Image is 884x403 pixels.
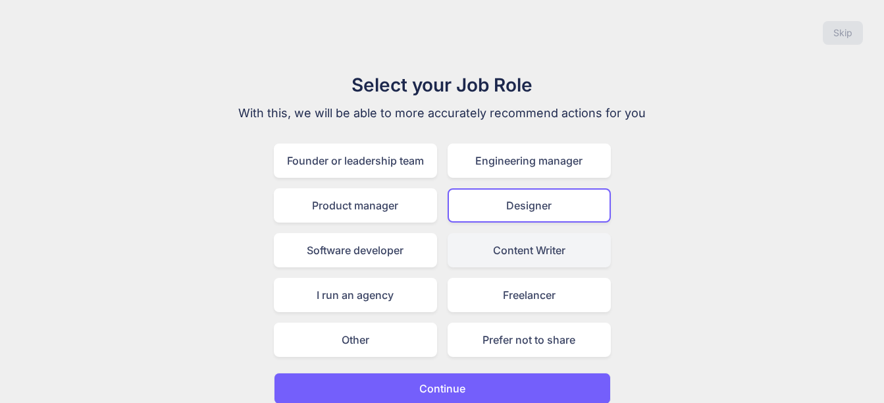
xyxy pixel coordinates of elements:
[448,278,611,312] div: Freelancer
[274,323,437,357] div: Other
[448,233,611,267] div: Content Writer
[823,21,863,45] button: Skip
[274,278,437,312] div: I run an agency
[221,104,663,122] p: With this, we will be able to more accurately recommend actions for you
[448,323,611,357] div: Prefer not to share
[274,188,437,223] div: Product manager
[221,71,663,99] h1: Select your Job Role
[274,144,437,178] div: Founder or leadership team
[419,381,465,396] p: Continue
[448,144,611,178] div: Engineering manager
[448,188,611,223] div: Designer
[274,233,437,267] div: Software developer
